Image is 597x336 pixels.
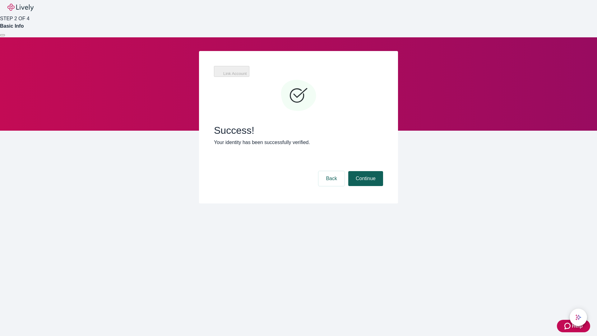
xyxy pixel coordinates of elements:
[572,322,583,330] span: Help
[7,4,34,11] img: Lively
[318,171,345,186] button: Back
[348,171,383,186] button: Continue
[570,309,587,326] button: chat
[214,124,383,136] span: Success!
[575,314,581,320] svg: Lively AI Assistant
[280,77,317,114] svg: Checkmark icon
[557,320,590,332] button: Zendesk support iconHelp
[214,66,249,77] button: Link Account
[214,139,383,146] p: Your identity has been successfully verified.
[564,322,572,330] svg: Zendesk support icon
